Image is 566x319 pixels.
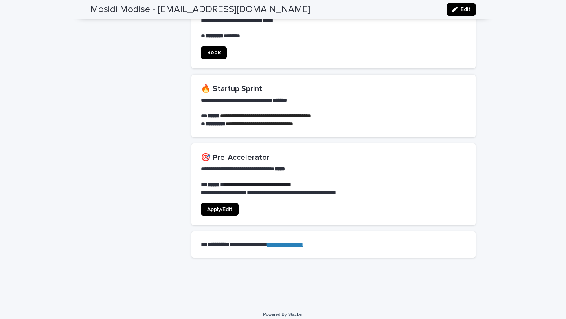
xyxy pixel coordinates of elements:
h2: Mosidi Modise - [EMAIL_ADDRESS][DOMAIN_NAME] [90,4,310,15]
a: Book [201,46,227,59]
h2: 🔥 Startup Sprint [201,84,466,93]
a: Apply/Edit [201,203,239,216]
a: Powered By Stacker [263,312,303,317]
button: Edit [447,3,476,16]
span: Book [207,50,221,55]
span: Edit [461,7,470,12]
span: Apply/Edit [207,207,232,212]
h2: 🎯 Pre-Accelerator [201,153,466,162]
